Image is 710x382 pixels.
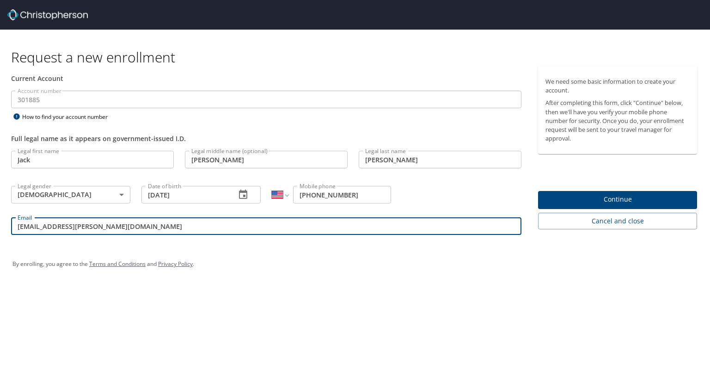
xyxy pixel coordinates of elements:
div: Full legal name as it appears on government-issued I.D. [11,134,521,143]
button: Continue [538,191,697,209]
a: Privacy Policy [158,260,193,268]
p: After completing this form, click "Continue" below, then we'll have you verify your mobile phone ... [545,99,690,143]
div: How to find your account number [11,111,127,123]
div: Current Account [11,74,521,83]
input: MM/DD/YYYY [141,186,228,203]
p: We need some basic information to create your account. [545,77,690,95]
input: Enter phone number [293,186,391,203]
button: Cancel and close [538,213,697,230]
div: By enrolling, you agree to the and . [12,253,698,276]
a: Terms and Conditions [89,260,146,268]
h1: Request a new enrollment [11,48,704,66]
span: Continue [545,194,690,205]
img: cbt logo [7,9,88,20]
div: [DEMOGRAPHIC_DATA] [11,186,130,203]
span: Cancel and close [545,216,690,227]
